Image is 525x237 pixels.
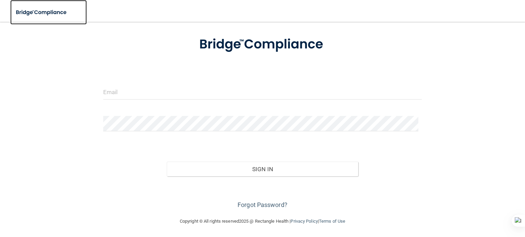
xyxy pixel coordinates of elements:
button: Sign In [167,162,358,177]
img: bridge_compliance_login_screen.278c3ca4.svg [10,5,73,19]
a: Privacy Policy [291,219,318,224]
input: Email [103,84,422,100]
img: bridge_compliance_login_screen.278c3ca4.svg [186,27,340,62]
a: Terms of Use [319,219,345,224]
div: Copyright © All rights reserved 2025 @ Rectangle Health | | [138,210,387,232]
a: Forgot Password? [238,201,287,208]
